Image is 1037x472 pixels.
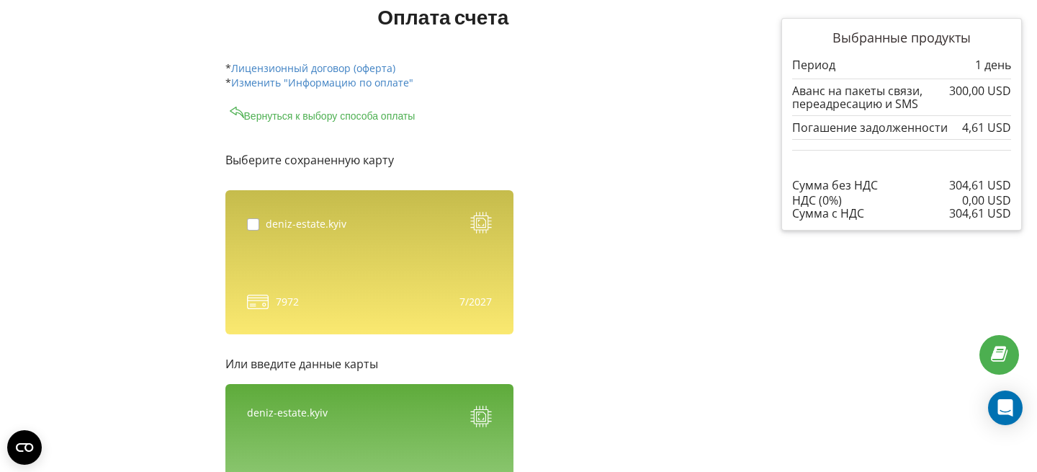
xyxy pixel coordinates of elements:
[276,295,299,309] span: 7972
[988,391,1023,425] div: Open Intercom Messenger
[949,84,1011,97] div: 300,00 USD
[792,194,1011,207] div: НДС (0%)
[459,295,492,309] div: 7/2027
[247,406,328,431] div: deniz-estate.kyiv
[231,61,395,75] a: Лицензионный договор (оферта)
[225,4,662,30] h1: Оплата счета
[231,76,413,89] a: Изменить "Информацию по оплате"
[792,177,878,194] p: Сумма без НДС
[266,217,346,231] div: deniz-estate.kyiv
[792,84,1011,111] div: Аванс на пакеты связи, переадресацию и SMS
[962,121,1011,134] div: 4,61 USD
[975,57,1011,74] p: 1 день
[949,207,1011,220] div: 304,61 USD
[225,152,727,169] p: Выберите сохраненную карту
[792,207,1011,220] div: Сумма с НДС
[7,430,42,465] button: Open CMP widget
[792,121,1011,134] div: Погашение задолженности
[949,177,1011,194] p: 304,61 USD
[962,194,1011,207] div: 0,00 USD
[225,356,727,373] p: Или введите данные карты
[792,29,1011,48] p: Выбранные продукты
[792,57,835,74] p: Период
